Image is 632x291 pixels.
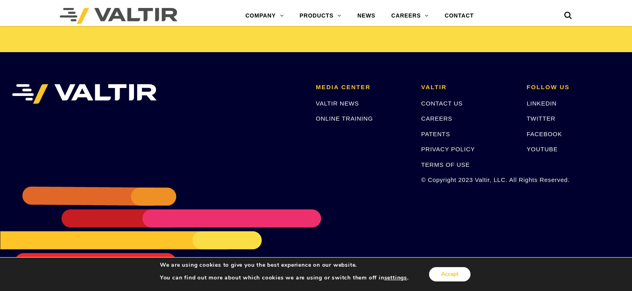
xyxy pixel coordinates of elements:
a: PATENTS [421,131,450,137]
a: CONTACT [437,8,482,24]
a: CAREERS [383,8,437,24]
a: TERMS OF USE [421,161,470,168]
h2: FOLLOW US [527,84,620,91]
a: LINKEDIN [527,100,557,107]
button: Accept [429,267,471,281]
a: VALTIR NEWS [316,100,359,107]
a: ONLINE TRAINING [316,115,373,122]
h2: MEDIA CENTER [316,84,409,91]
a: CONTACT US [421,100,463,107]
p: You can find out more about which cookies we are using or switch them off in . [160,274,409,281]
h2: VALTIR [421,84,514,91]
img: VALTIR [12,84,157,104]
a: YOUTUBE [527,146,558,152]
p: © Copyright 2023 Valtir, LLC. All Rights Reserved. [421,175,514,184]
a: COMPANY [237,8,291,24]
a: FACEBOOK [527,131,562,137]
img: Valtir [60,8,177,24]
a: PRODUCTS [291,8,349,24]
p: We are using cookies to give you the best experience on our website. [160,262,409,269]
a: PRIVACY POLICY [421,146,475,152]
a: NEWS [349,8,383,24]
a: CAREERS [421,115,452,122]
button: settings [384,274,407,281]
a: TWITTER [527,115,555,122]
